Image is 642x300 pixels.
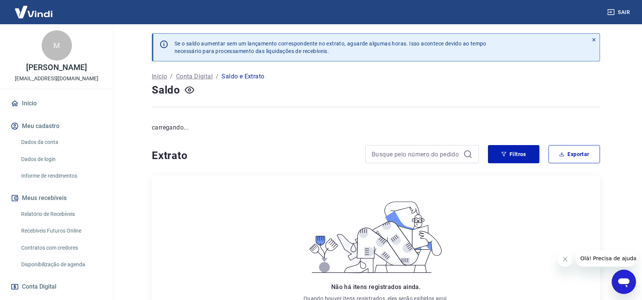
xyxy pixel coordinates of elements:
button: Meu cadastro [9,118,104,134]
span: Não há itens registrados ainda. [331,283,421,291]
p: [PERSON_NAME] [26,64,87,72]
a: Início [9,95,104,112]
p: Saldo e Extrato [221,72,264,81]
a: Início [152,72,167,81]
a: Informe de rendimentos [18,168,104,184]
a: Disponibilização de agenda [18,257,104,272]
a: Dados da conta [18,134,104,150]
button: Filtros [488,145,539,163]
a: Contratos com credores [18,240,104,256]
button: Sair [606,5,633,19]
a: Relatório de Recebíveis [18,206,104,222]
p: / [170,72,173,81]
p: [EMAIL_ADDRESS][DOMAIN_NAME] [15,75,98,83]
iframe: Botão para abrir a janela de mensagens [612,270,636,294]
a: Dados de login [18,152,104,167]
div: M [42,30,72,61]
iframe: Fechar mensagem [558,252,573,267]
iframe: Mensagem da empresa [576,250,636,267]
input: Busque pelo número do pedido [372,148,460,160]
a: Recebíveis Futuros Online [18,223,104,239]
img: Vindi [9,0,58,23]
h4: Extrato [152,148,356,163]
p: carregando... [152,123,600,132]
button: Meus recebíveis [9,190,104,206]
span: Olá! Precisa de ajuda? [5,5,64,11]
p: Se o saldo aumentar sem um lançamento correspondente no extrato, aguarde algumas horas. Isso acon... [175,40,486,55]
button: Conta Digital [9,278,104,295]
a: Conta Digital [176,72,213,81]
button: Exportar [549,145,600,163]
h4: Saldo [152,83,180,98]
p: / [216,72,218,81]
